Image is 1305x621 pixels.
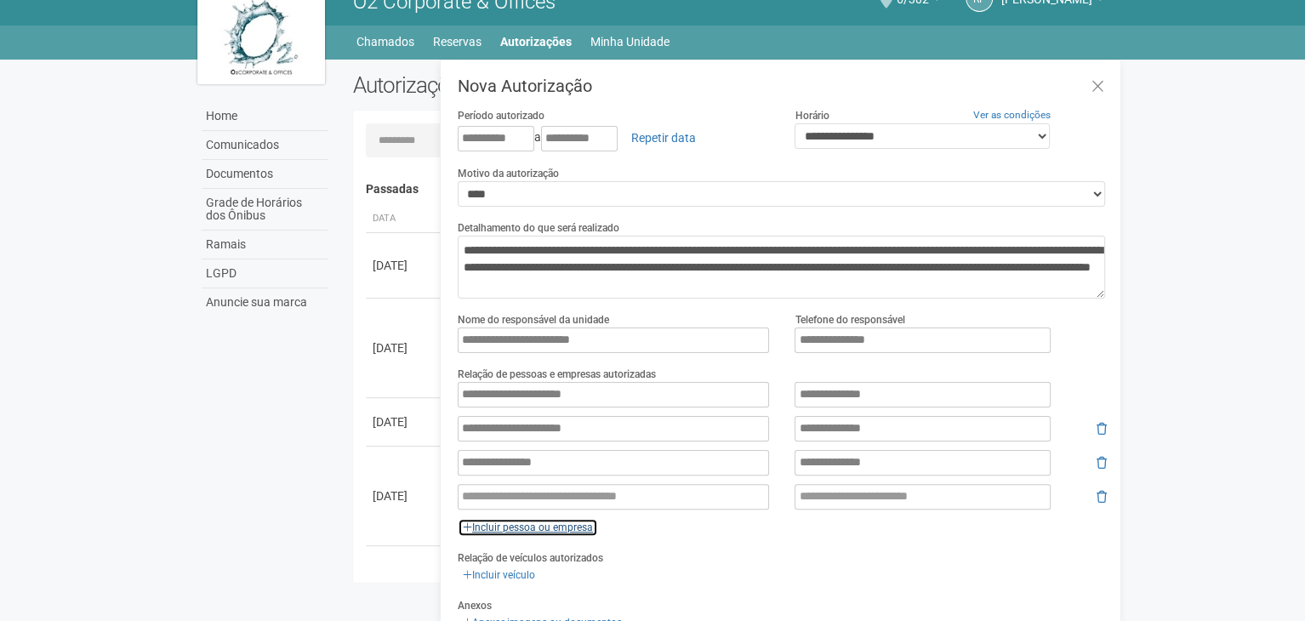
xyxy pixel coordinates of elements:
h4: Passadas [366,183,1095,196]
a: Minha Unidade [590,30,670,54]
i: Remover [1097,423,1107,435]
label: Período autorizado [458,108,544,123]
a: Home [202,102,328,131]
i: Remover [1097,457,1107,469]
a: Incluir veículo [458,566,540,584]
a: Anuncie sua marca [202,288,328,316]
a: LGPD [202,259,328,288]
div: [DATE] [373,257,436,274]
h2: Autorizações [353,72,717,98]
a: Chamados [356,30,414,54]
a: Autorizações [500,30,572,54]
label: Motivo da autorização [458,166,559,181]
label: Detalhamento do que será realizado [458,220,619,236]
a: Repetir data [620,123,707,152]
label: Horário [795,108,829,123]
a: Comunicados [202,131,328,160]
div: [DATE] [373,339,436,356]
label: Anexos [458,598,492,613]
a: Reservas [433,30,482,54]
a: Ramais [202,231,328,259]
a: Documentos [202,160,328,189]
th: Data [366,205,442,233]
a: Grade de Horários dos Ônibus [202,189,328,231]
label: Telefone do responsável [795,312,904,328]
div: [DATE] [373,487,436,504]
div: a [458,123,770,152]
a: Ver as condições [973,109,1051,121]
i: Remover [1097,491,1107,503]
a: Incluir pessoa ou empresa [458,518,598,537]
label: Nome do responsável da unidade [458,312,609,328]
label: Relação de veículos autorizados [458,550,603,566]
div: [DATE] [373,413,436,430]
label: Relação de pessoas e empresas autorizadas [458,367,656,382]
h3: Nova Autorização [458,77,1107,94]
